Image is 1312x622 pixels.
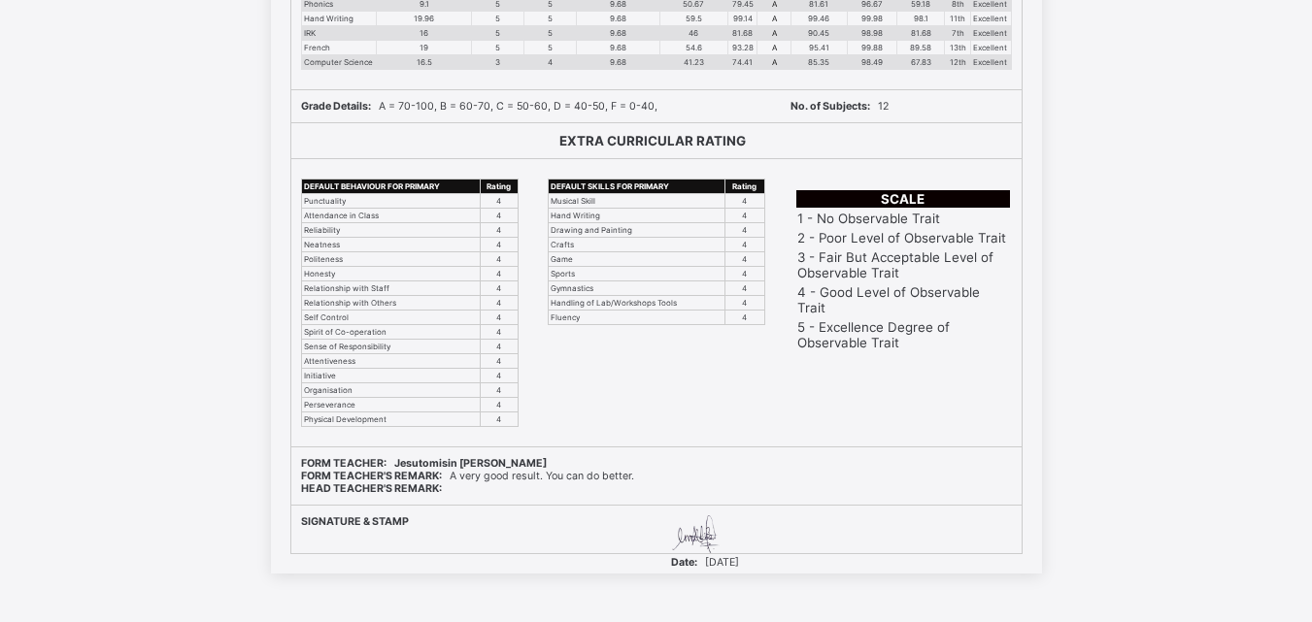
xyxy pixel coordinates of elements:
[943,479,970,493] td: 11th
[299,311,381,322] span: 14
[520,443,573,457] td: 5
[301,12,376,26] td: Hand Writing
[559,133,746,148] b: EXTRA CURRICULAR RATING
[943,416,970,430] td: 10th
[750,276,850,287] b: Times School Open:
[892,443,942,457] td: 73.13
[970,493,1009,515] td: Excellent
[299,274,414,285] span: Year 2 Leopards
[581,343,719,357] b: ACADEMIC RECORDS
[467,493,520,515] td: 5
[842,443,893,457] td: 98.75
[548,194,724,209] td: Musical Skill
[299,297,330,311] b: Term:
[896,55,945,70] td: 67.83
[301,194,481,209] td: Punctuality
[299,443,372,457] td: Mathematics
[481,180,518,194] th: Rating
[892,529,942,542] td: 59.18
[970,479,1009,493] td: Excellent
[301,383,481,398] td: Organisation
[301,26,376,41] td: IRK
[299,416,372,430] td: Basic Science
[301,267,481,281] td: Honesty
[481,238,518,252] td: 4
[892,388,942,416] th: Low. In Class
[842,430,893,443] td: 94.17
[724,479,754,493] td: 72.23
[724,252,764,267] td: 4
[945,12,971,26] td: 11th
[796,248,1010,281] td: 3 - Fair But Acceptable Level of Observable Trait
[520,529,573,542] td: 5
[787,430,842,443] td: 77.25
[754,515,787,529] td: A
[299,250,327,262] b: Name
[576,55,659,70] td: 9.68
[372,443,467,457] td: 13.2
[659,12,727,26] td: 59.5
[842,515,893,529] td: 97.32
[301,515,409,528] b: SIGNATURE & STAMP
[724,194,764,209] td: 4
[481,252,518,267] td: 4
[791,55,848,70] td: 85.35
[750,311,881,322] span: [DATE]
[896,12,945,26] td: 98.1
[472,41,524,55] td: 5
[299,529,372,542] td: Phonics
[724,515,754,529] td: 94.18
[481,267,518,281] td: 4
[842,416,893,430] td: 96.85
[787,416,842,430] td: 78.77
[548,311,724,325] td: Fluency
[842,388,893,416] th: High. In Class
[945,26,971,41] td: 7th
[657,542,724,556] td: 59.5
[481,311,518,325] td: 4
[548,296,724,311] td: Handling of Lab/Workshops Tools
[754,443,787,457] td: A
[372,493,467,515] td: 12
[724,238,764,252] td: 4
[472,55,524,70] td: 3
[787,479,842,493] td: 78.71
[451,285,524,297] b: Class Average:
[308,262,412,274] span: 1033
[299,457,372,479] td: Mental Mathematics
[299,493,372,515] td: Quantitative Reasoning
[724,430,754,443] td: 70.6
[301,457,387,470] b: FORM TEACHER:
[943,388,970,416] th: POS
[791,100,870,113] b: No. of Subjects:
[724,267,764,281] td: 4
[520,388,573,416] th: Home Work (5)
[301,41,376,55] td: French
[573,529,657,542] td: 9.68
[299,285,419,297] span: [DATE]-[DATE]
[796,283,1010,316] td: 4 - Good Level of Observable Trait
[943,529,970,542] td: 8th
[757,41,791,55] td: A
[520,457,573,479] td: 4.5
[787,388,842,416] th: Class Average
[892,515,942,529] td: 83.8
[750,262,829,276] b: ATTENDANCE
[467,416,520,430] td: 5
[791,41,848,55] td: 95.41
[657,493,724,515] td: 52
[970,416,1009,430] td: Excellent
[896,26,945,41] td: 81.68
[451,262,586,274] span: 979.56
[481,223,518,238] td: 4
[301,482,442,495] b: HEAD TEACHER'S REMARK:
[523,41,576,55] td: 5
[573,388,657,416] th: Holiday Assignment (10)
[750,311,840,322] b: Next Term Begins:
[467,388,520,416] th: Class Work (5)
[657,515,724,529] td: 56.5
[301,369,481,383] td: Initiative
[754,529,787,542] td: A
[481,325,518,340] td: 4
[301,296,481,311] td: Relationship with Others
